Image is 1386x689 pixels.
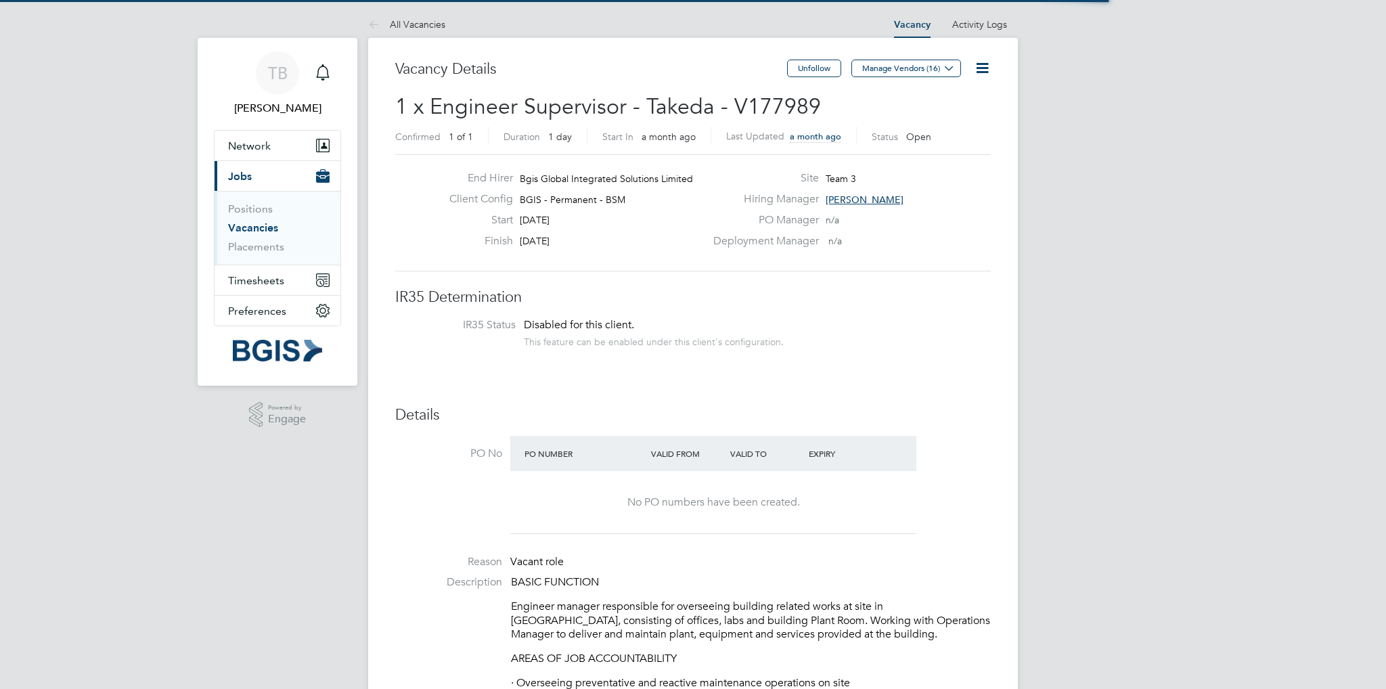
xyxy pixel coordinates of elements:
[828,235,842,247] span: n/a
[215,265,340,295] button: Timesheets
[228,240,284,253] a: Placements
[872,131,898,143] label: Status
[214,340,341,361] a: Go to home page
[439,192,513,206] label: Client Config
[642,131,696,143] span: a month ago
[511,600,991,642] p: Engineer manager responsible for overseeing building related works at site in [GEOGRAPHIC_DATA], ...
[511,575,991,590] p: BASIC FUNCTION
[826,194,903,206] span: [PERSON_NAME]
[228,305,286,317] span: Preferences
[449,131,473,143] span: 1 of 1
[826,214,839,226] span: n/a
[368,18,445,30] a: All Vacancies
[521,441,648,466] div: PO Number
[705,213,819,227] label: PO Manager
[395,447,502,461] label: PO No
[228,274,284,287] span: Timesheets
[520,194,625,206] span: BGIS - Permanent - BSM
[439,171,513,185] label: End Hirer
[268,402,306,414] span: Powered by
[249,402,307,428] a: Powered byEngage
[511,652,991,666] p: AREAS OF JOB ACCOUNTABILITY
[520,173,693,185] span: Bgis Global Integrated Solutions Limited
[228,221,278,234] a: Vacancies
[395,60,787,79] h3: Vacancy Details
[268,414,306,425] span: Engage
[805,441,885,466] div: Expiry
[215,161,340,191] button: Jobs
[215,296,340,326] button: Preferences
[395,131,441,143] label: Confirmed
[906,131,931,143] span: Open
[504,131,540,143] label: Duration
[215,191,340,265] div: Jobs
[548,131,572,143] span: 1 day
[395,288,991,307] h3: IR35 Determination
[952,18,1007,30] a: Activity Logs
[395,93,821,120] span: 1 x Engineer Supervisor - Takeda - V177989
[520,214,550,226] span: [DATE]
[726,130,784,142] label: Last Updated
[790,131,841,142] span: a month ago
[268,64,288,82] span: TB
[228,139,271,152] span: Network
[524,318,634,332] span: Disabled for this client.
[705,192,819,206] label: Hiring Manager
[787,60,841,77] button: Unfollow
[395,575,502,590] label: Description
[228,170,252,183] span: Jobs
[826,173,856,185] span: Team 3
[648,441,727,466] div: Valid From
[727,441,806,466] div: Valid To
[233,340,322,361] img: bgis-logo-retina.png
[439,234,513,248] label: Finish
[524,332,784,348] div: This feature can be enabled under this client's configuration.
[510,555,564,569] span: Vacant role
[395,405,991,425] h3: Details
[524,495,903,510] div: No PO numbers have been created.
[214,100,341,116] span: Toby Bavester
[894,19,931,30] a: Vacancy
[409,318,516,332] label: IR35 Status
[520,235,550,247] span: [DATE]
[215,131,340,160] button: Network
[228,202,273,215] a: Positions
[439,213,513,227] label: Start
[705,171,819,185] label: Site
[214,51,341,116] a: TB[PERSON_NAME]
[198,38,357,386] nav: Main navigation
[705,234,819,248] label: Deployment Manager
[851,60,961,77] button: Manage Vendors (16)
[602,131,633,143] label: Start In
[395,555,502,569] label: Reason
